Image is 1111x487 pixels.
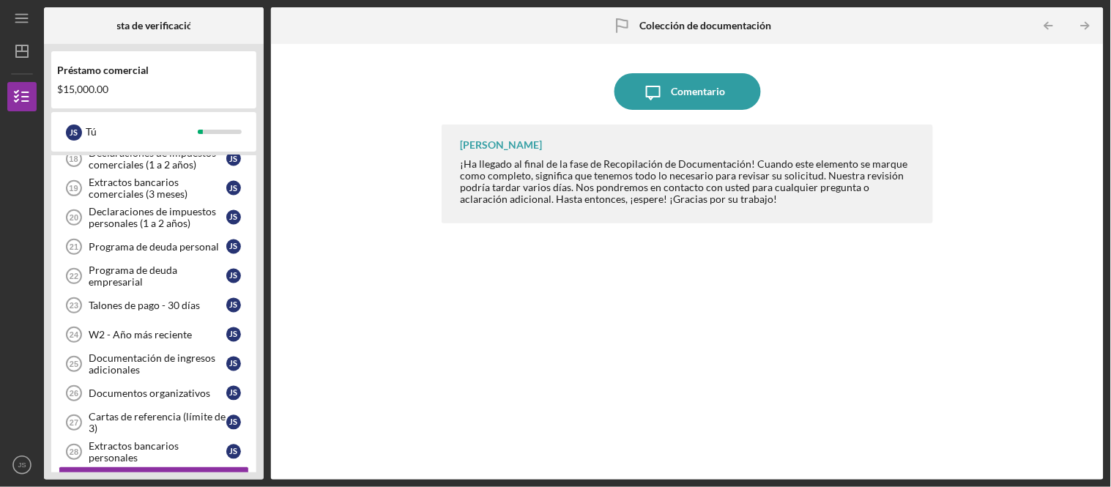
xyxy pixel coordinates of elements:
[70,213,78,222] tspan: 20
[57,64,149,76] font: Préstamo comercial
[234,417,238,427] font: S
[234,447,238,456] font: S
[672,85,726,97] font: Comentario
[234,271,238,280] font: S
[59,144,249,174] a: 18Declaraciones de impuestos comerciales (1 a 2 años)JS
[230,242,234,251] font: J
[89,387,210,399] font: Documentos organizativos
[230,359,234,368] font: J
[234,388,238,398] font: S
[614,73,761,110] button: Comentario
[59,203,249,232] a: 20Declaraciones de impuestos personales (1 a 2 años)JS
[230,447,234,456] font: J
[57,83,108,95] font: $15,000.00
[89,146,216,171] font: Declaraciones de impuestos comerciales (1 a 2 años)
[59,320,249,349] a: 24W2 - Año más recienteJS
[59,232,249,261] a: 21Programa de deuda personalJS
[69,184,78,193] tspan: 19
[89,439,179,464] font: Extractos bancarios personales
[89,176,187,200] font: Extractos bancarios comerciales (3 meses)
[230,271,234,280] font: J
[70,330,79,339] tspan: 24
[460,157,907,205] font: ¡Ha llegado al final de la fase de Recopilación de Documentación! Cuando este elemento se marque ...
[89,240,219,253] font: Programa de deuda personal
[89,299,200,311] font: Talones de pago - 30 días
[74,127,78,137] font: S
[89,264,177,288] font: Programa de deuda empresarial
[70,418,78,427] tspan: 27
[18,461,26,469] text: JS
[59,379,249,408] a: 26Documentos organizativosJS
[70,301,78,310] tspan: 23
[230,388,234,398] font: J
[70,242,78,251] tspan: 21
[234,330,238,339] font: S
[230,212,234,222] font: J
[59,291,249,320] a: 23Talones de pago - 30 díasJS
[70,360,78,368] tspan: 25
[230,154,234,163] font: J
[70,389,78,398] tspan: 26
[70,272,78,280] tspan: 22
[109,19,199,31] font: Lista de verificación
[86,125,97,138] font: Tú
[70,127,74,137] font: J
[640,19,772,31] font: Colección de documentación
[234,300,238,310] font: S
[59,437,249,466] a: 28Extractos bancarios personalesJS
[234,242,238,251] font: S
[234,183,238,193] font: S
[59,408,249,437] a: 27Cartas de referencia (límite de 3)JS
[230,330,234,339] font: J
[234,154,238,163] font: S
[89,205,216,229] font: Declaraciones de impuestos personales (1 a 2 años)
[234,212,238,222] font: S
[89,352,215,376] font: Documentación de ingresos adicionales
[89,328,192,341] font: W2 - Año más reciente
[59,261,249,291] a: 22Programa de deuda empresarialJS
[69,155,78,163] tspan: 18
[230,300,234,310] font: J
[234,359,238,368] font: S
[460,138,542,151] font: [PERSON_NAME]
[59,349,249,379] a: 25Documentación de ingresos adicionalesJS
[230,183,234,193] font: J
[59,174,249,203] a: 19Extractos bancarios comerciales (3 meses)JS
[230,417,234,427] font: J
[7,450,37,480] button: JS
[89,410,226,434] font: Cartas de referencia (límite de 3)
[70,447,78,456] tspan: 28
